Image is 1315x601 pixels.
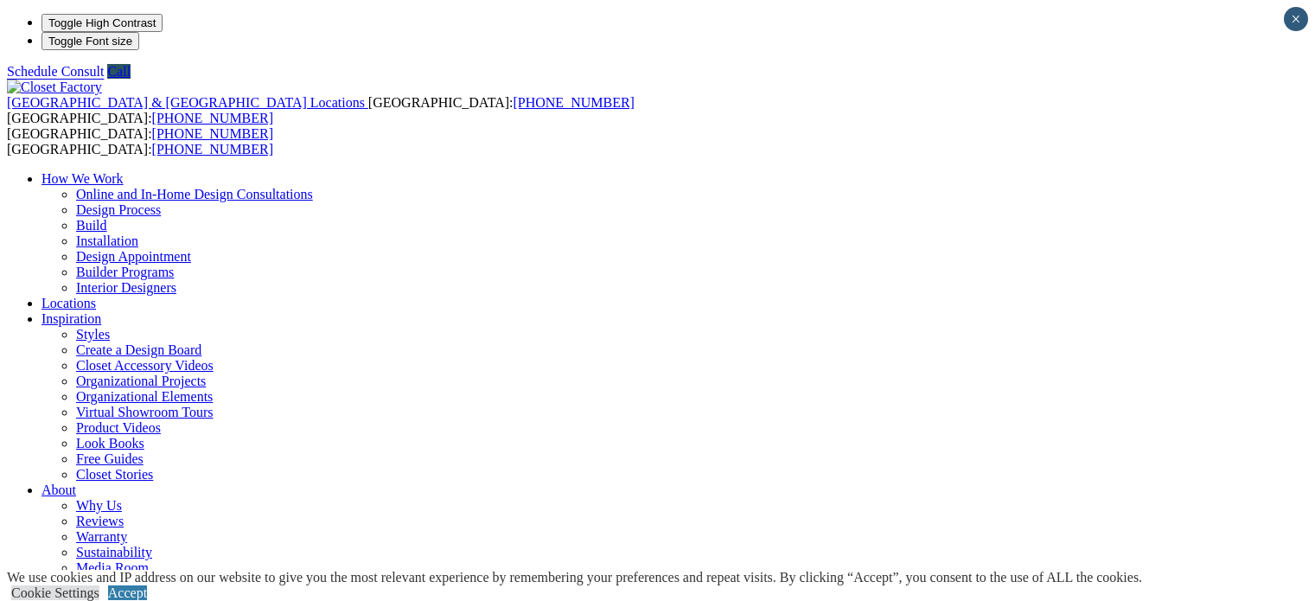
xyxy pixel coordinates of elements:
a: [PHONE_NUMBER] [152,111,273,125]
span: Toggle High Contrast [48,16,156,29]
button: Toggle Font size [41,32,139,50]
a: Media Room [76,560,149,575]
span: Toggle Font size [48,35,132,48]
a: Inspiration [41,311,101,326]
a: About [41,483,76,497]
a: Product Videos [76,420,161,435]
a: Builder Programs [76,265,174,279]
a: Reviews [76,514,124,528]
a: Online and In-Home Design Consultations [76,187,313,201]
a: Why Us [76,498,122,513]
a: Organizational Projects [76,374,206,388]
a: How We Work [41,171,124,186]
a: Virtual Showroom Tours [76,405,214,419]
a: Closet Stories [76,467,153,482]
span: [GEOGRAPHIC_DATA]: [GEOGRAPHIC_DATA]: [7,126,273,157]
span: [GEOGRAPHIC_DATA]: [GEOGRAPHIC_DATA]: [7,95,635,125]
a: Styles [76,327,110,342]
a: [PHONE_NUMBER] [152,126,273,141]
div: We use cookies and IP address on our website to give you the most relevant experience by remember... [7,570,1142,585]
a: [GEOGRAPHIC_DATA] & [GEOGRAPHIC_DATA] Locations [7,95,368,110]
button: Close [1284,7,1308,31]
a: Closet Accessory Videos [76,358,214,373]
a: Interior Designers [76,280,176,295]
a: Design Process [76,202,161,217]
a: Build [76,218,107,233]
button: Toggle High Contrast [41,14,163,32]
a: Accept [108,585,147,600]
a: Organizational Elements [76,389,213,404]
a: Cookie Settings [11,585,99,600]
a: Schedule Consult [7,64,104,79]
a: Look Books [76,436,144,451]
a: Free Guides [76,451,144,466]
a: Call [107,64,131,79]
a: Installation [76,233,138,248]
a: Create a Design Board [76,342,201,357]
a: [PHONE_NUMBER] [152,142,273,157]
a: Locations [41,296,96,310]
span: [GEOGRAPHIC_DATA] & [GEOGRAPHIC_DATA] Locations [7,95,365,110]
a: Warranty [76,529,127,544]
a: Sustainability [76,545,152,559]
a: [PHONE_NUMBER] [513,95,634,110]
img: Closet Factory [7,80,102,95]
a: Design Appointment [76,249,191,264]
